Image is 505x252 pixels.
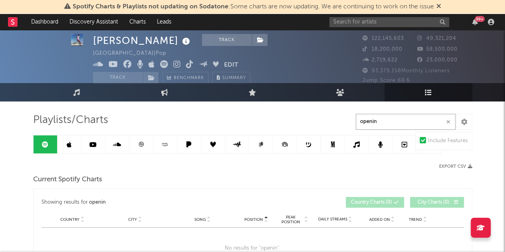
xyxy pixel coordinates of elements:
span: Playlists/Charts [33,115,108,125]
button: City Charts(0) [410,197,464,208]
div: [GEOGRAPHIC_DATA] | Pop [93,49,176,58]
span: Spotify Charts & Playlists not updating on Sodatone [73,4,228,10]
span: 49,321,204 [417,36,456,41]
span: Trend [409,217,422,222]
span: City Charts ( 0 ) [415,200,452,205]
div: [PERSON_NAME] [93,34,192,47]
div: Showing results for [42,197,253,208]
button: Summary [212,72,250,84]
span: Song [194,217,206,222]
span: 58,500,000 [417,47,457,52]
span: Position [244,217,263,222]
span: Daily Streams [318,216,347,222]
div: Include Features [428,136,468,146]
span: 18,200,000 [362,47,402,52]
span: Jump Score: 69.6 [362,78,410,83]
span: 93,379,158 Monthly Listeners [362,68,450,73]
span: 23,000,000 [417,58,457,63]
span: Peak Position [278,215,303,224]
button: 99+ [472,19,478,25]
span: 122,145,603 [362,36,404,41]
button: Export CSV [439,164,472,169]
input: Search for artists [329,17,449,27]
button: Edit [224,60,238,70]
span: : Some charts are now updating. We are continuing to work on the issue [73,4,434,10]
div: 99 + [475,16,485,22]
a: Leads [151,14,177,30]
span: Added On [369,217,390,222]
span: Benchmark [174,73,204,83]
button: Track [202,34,252,46]
span: Country [60,217,79,222]
span: City [128,217,137,222]
span: Current Spotify Charts [33,175,102,185]
button: Country Charts(0) [346,197,404,208]
span: 2,719,622 [362,58,398,63]
span: Country Charts ( 0 ) [351,200,392,205]
input: Search Playlists/Charts [356,114,455,130]
span: Summary [222,76,246,80]
a: Discovery Assistant [64,14,124,30]
a: Charts [124,14,151,30]
a: Benchmark [162,72,208,84]
a: Dashboard [26,14,64,30]
span: Dismiss [436,4,441,10]
button: Track [93,72,143,84]
div: openin [89,198,106,207]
